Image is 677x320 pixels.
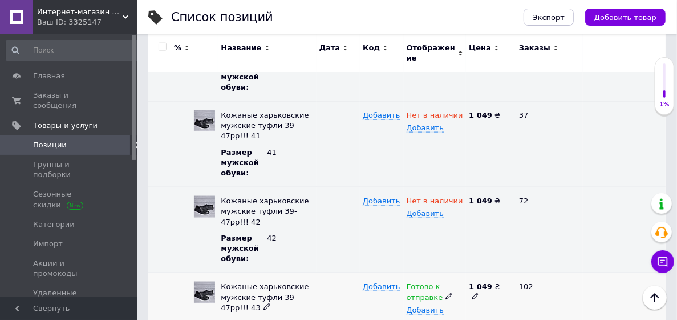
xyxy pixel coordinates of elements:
[512,102,583,187] div: 37
[33,189,106,210] span: Сезонные скидки
[33,219,75,230] span: Категории
[407,197,463,209] span: Нет в наличии
[533,13,565,22] span: Экспорт
[33,71,65,81] span: Главная
[33,140,67,150] span: Позиции
[469,282,492,291] b: 1 049
[33,258,106,279] span: Акции и промокоды
[221,43,261,53] span: Название
[363,111,400,120] span: Добавить
[651,250,674,273] button: Чат с покупателем
[267,147,313,158] div: 41
[512,187,583,273] div: 72
[519,43,550,53] span: Заказы
[594,13,656,22] span: Добавить товар
[407,111,463,123] span: Нет в наличии
[469,197,492,205] b: 1 049
[469,282,509,302] div: ₴
[194,282,215,303] img: Кожаные харьковские мужские туфли 39-47рр!!! 43
[221,62,267,93] div: Размер мужской обуви :
[171,11,273,23] div: Список позиций
[37,7,123,17] span: Интернет-магазин обуви "Минималочка"
[221,233,267,265] div: Размер мужской обуви :
[643,286,667,310] button: Наверх
[469,110,509,121] div: ₴
[33,288,106,309] span: Удаленные позиции
[407,209,444,218] span: Добавить
[363,282,400,291] span: Добавить
[221,282,309,311] span: Кожаные харьковские мужские туфли 39-47рр!!! 43
[407,43,456,63] span: Отображение
[469,111,492,119] b: 1 049
[221,111,309,140] span: Кожаные харьковские мужские туфли 39-47рр!!! 41
[33,159,106,180] span: Группы и подборки
[524,9,574,26] button: Экспорт
[33,239,63,249] span: Импорт
[407,282,443,305] span: Готово к отправке
[221,147,267,179] div: Размер мужской обуви :
[469,196,509,206] div: ₴
[655,101,674,109] div: 1%
[319,43,340,53] span: Дата
[363,197,400,206] span: Добавить
[221,197,309,226] span: Кожаные харьковские мужские туфли 39-47рр!!! 42
[585,9,666,26] button: Добавить товар
[194,196,215,217] img: Кожаные харьковские мужские туфли 39-47рр!!! 42
[469,43,491,53] span: Цена
[33,121,98,131] span: Товары и услуги
[6,40,139,61] input: Поиск
[37,17,137,27] div: Ваш ID: 3325147
[267,233,313,243] div: 42
[33,90,106,111] span: Заказы и сообщения
[407,306,444,315] span: Добавить
[194,110,215,131] img: Кожаные харьковские мужские туфли 39-47рр!!! 41
[407,123,444,133] span: Добавить
[174,43,181,53] span: %
[363,43,380,53] span: Код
